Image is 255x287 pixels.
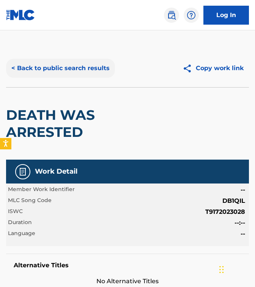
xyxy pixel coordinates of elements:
img: Copy work link [183,64,196,73]
img: MLC Logo [6,9,35,20]
button: Copy work link [177,59,249,78]
span: ISWC [8,207,23,216]
span: -- [241,229,245,238]
span: MLC Song Code [8,196,52,205]
a: Log In [203,6,249,25]
img: Work Detail [18,167,27,176]
span: Language [8,229,35,238]
span: --:-- [235,218,245,227]
div: Drag [219,258,224,281]
span: -- [241,185,245,194]
span: DB1QIL [222,196,245,205]
h2: DEATH WAS ARRESTED [6,107,152,141]
h5: Alternative Titles [14,262,241,269]
span: Duration [8,218,32,227]
img: search [167,11,176,20]
button: < Back to public search results [6,59,115,78]
span: Member Work Identifier [8,185,75,194]
img: help [187,11,196,20]
div: Help [184,8,199,23]
h5: Work Detail [35,167,77,176]
span: T9172023028 [205,207,245,216]
a: Public Search [164,8,179,23]
span: No Alternative Titles [6,277,249,286]
iframe: Chat Widget [217,251,255,287]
